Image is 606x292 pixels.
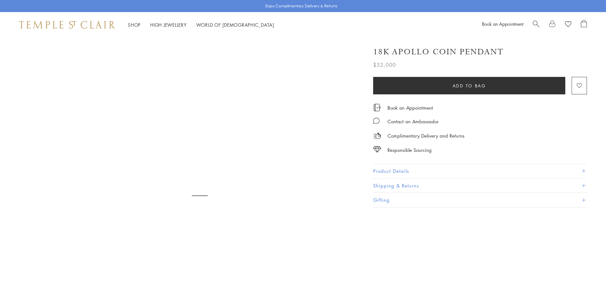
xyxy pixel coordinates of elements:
p: Enjoy Complimentary Delivery & Returns [265,3,338,9]
button: Shipping & Returns [373,179,587,193]
a: Search [533,20,540,30]
a: Book an Appointment [482,21,523,27]
a: Open Shopping Bag [581,20,587,30]
img: icon_sourcing.svg [373,146,381,153]
button: Gifting [373,193,587,207]
p: Complimentary Delivery and Returns [387,132,464,140]
button: Product Details [373,164,587,178]
nav: Main navigation [128,21,274,29]
div: Responsible Sourcing [387,146,432,154]
a: High JewelleryHigh Jewellery [150,22,187,28]
a: Book an Appointment [387,104,433,111]
button: Add to bag [373,77,565,94]
img: Temple St. Clair [19,21,115,29]
img: icon_appointment.svg [373,104,381,111]
img: icon_delivery.svg [373,132,381,140]
span: $32,000 [373,61,396,69]
a: View Wishlist [565,20,571,30]
div: Contact an Ambassador [387,118,439,126]
img: MessageIcon-01_2.svg [373,118,380,124]
h1: 18K Apollo Coin Pendant [373,46,504,58]
a: ShopShop [128,22,141,28]
span: Add to bag [453,82,486,89]
a: World of [DEMOGRAPHIC_DATA]World of [DEMOGRAPHIC_DATA] [196,22,274,28]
